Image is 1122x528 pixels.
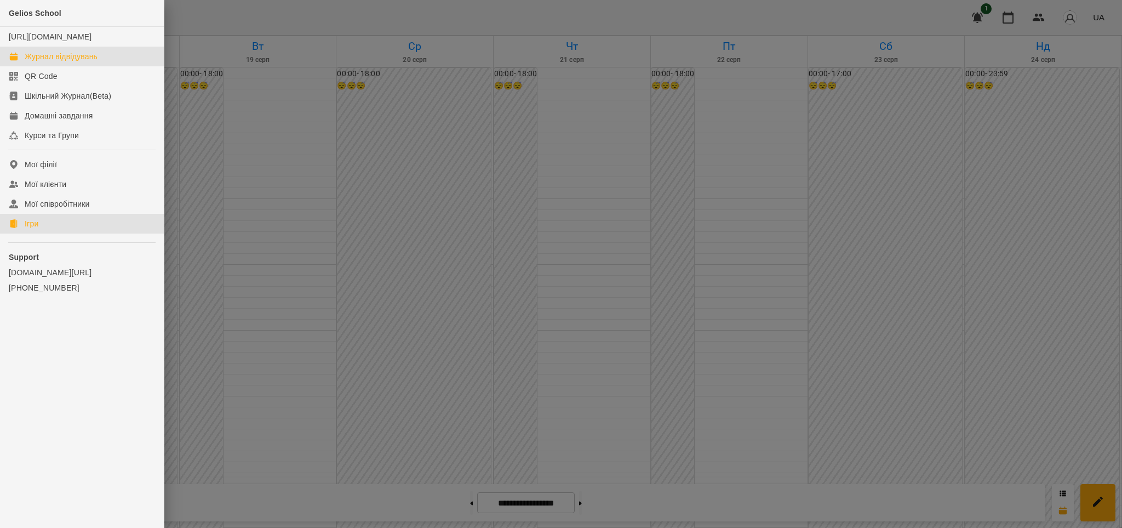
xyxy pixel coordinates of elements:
div: Курси та Групи [25,130,79,141]
div: Ігри [25,218,38,229]
div: QR Code [25,71,58,82]
div: Мої клієнти [25,179,66,190]
div: Домашні завдання [25,110,93,121]
a: [PHONE_NUMBER] [9,282,155,293]
a: [DOMAIN_NAME][URL] [9,267,155,278]
div: Журнал відвідувань [25,51,98,62]
div: Мої філії [25,159,57,170]
p: Support [9,252,155,263]
div: Мої співробітники [25,198,90,209]
div: Шкільний Журнал(Beta) [25,90,111,101]
a: [URL][DOMAIN_NAME] [9,32,91,41]
span: Gelios School [9,9,61,18]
